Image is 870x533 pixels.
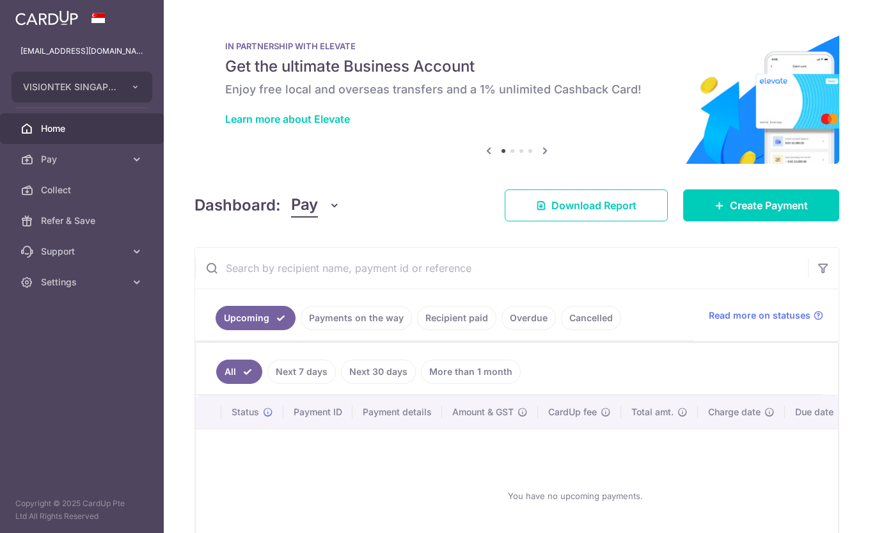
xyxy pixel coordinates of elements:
[795,406,834,418] span: Due date
[683,189,839,221] a: Create Payment
[709,309,811,322] span: Read more on statuses
[708,406,761,418] span: Charge date
[352,395,442,429] th: Payment details
[561,306,621,330] a: Cancelled
[631,406,674,418] span: Total amt.
[41,122,125,135] span: Home
[12,72,152,102] button: VISIONTEK SINGAPORE PTE. LTD.
[225,82,809,97] h6: Enjoy free local and overseas transfers and a 1% unlimited Cashback Card!
[730,198,808,213] span: Create Payment
[20,45,143,58] p: [EMAIL_ADDRESS][DOMAIN_NAME]
[709,309,823,322] a: Read more on statuses
[421,360,521,384] a: More than 1 month
[283,395,352,429] th: Payment ID
[23,81,118,93] span: VISIONTEK SINGAPORE PTE. LTD.
[232,406,259,418] span: Status
[225,113,350,125] a: Learn more about Elevate
[548,406,597,418] span: CardUp fee
[216,306,296,330] a: Upcoming
[195,248,808,289] input: Search by recipient name, payment id or reference
[267,360,336,384] a: Next 7 days
[291,193,340,218] button: Pay
[225,56,809,77] h5: Get the ultimate Business Account
[301,306,412,330] a: Payments on the way
[505,189,668,221] a: Download Report
[41,153,125,166] span: Pay
[41,276,125,289] span: Settings
[194,194,281,217] h4: Dashboard:
[15,10,78,26] img: CardUp
[291,193,318,218] span: Pay
[41,184,125,196] span: Collect
[502,306,556,330] a: Overdue
[551,198,637,213] span: Download Report
[41,245,125,258] span: Support
[216,360,262,384] a: All
[41,214,125,227] span: Refer & Save
[452,406,514,418] span: Amount & GST
[225,41,809,51] p: IN PARTNERSHIP WITH ELEVATE
[417,306,496,330] a: Recipient paid
[341,360,416,384] a: Next 30 days
[194,20,839,164] img: Renovation banner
